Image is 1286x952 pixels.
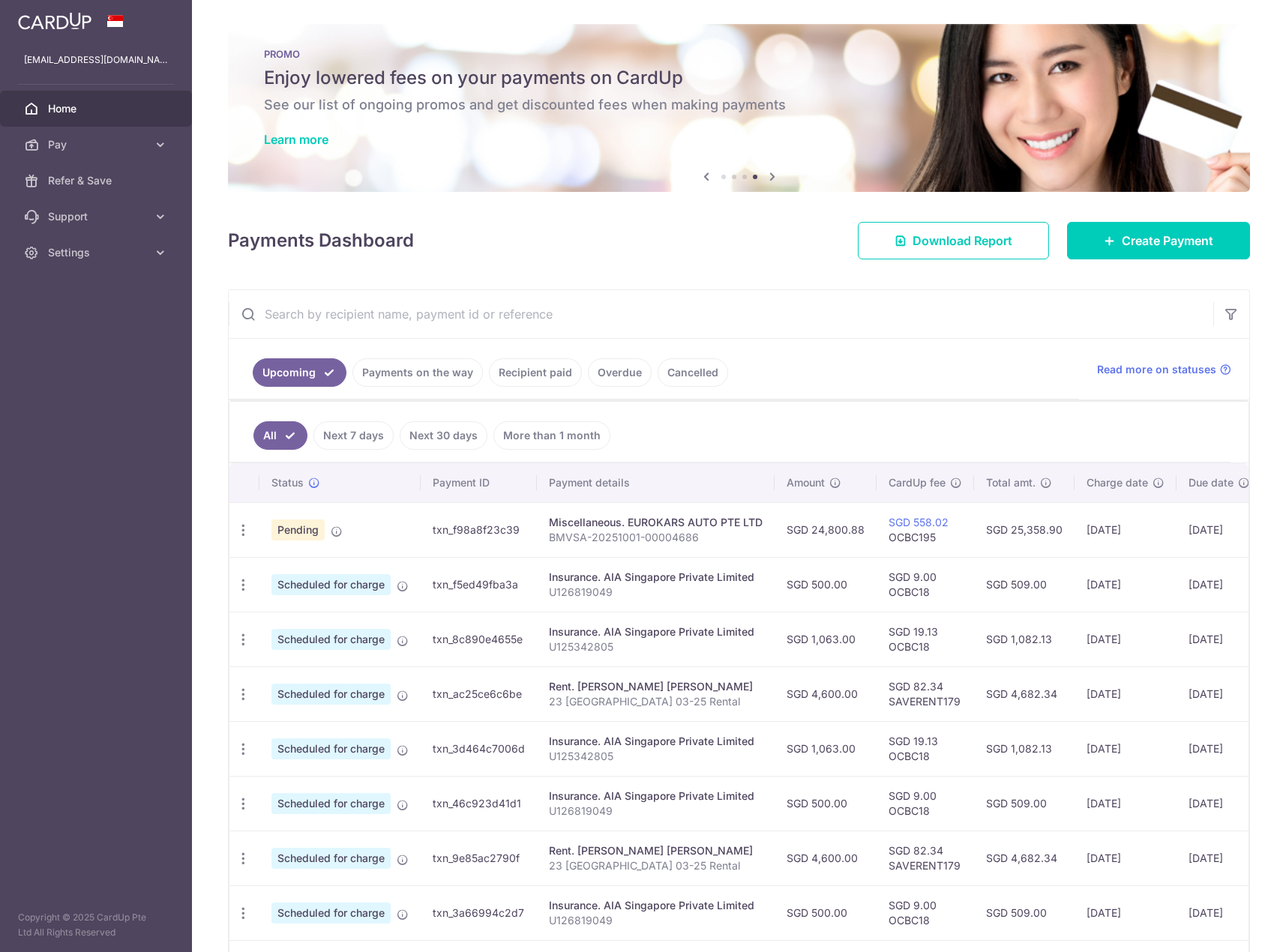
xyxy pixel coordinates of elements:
[549,913,763,928] p: U126819049
[264,96,1214,114] h6: See our list of ongoing promos and get discounted fees when making payments
[775,885,877,940] td: SGD 500.00
[313,421,394,450] a: Next 7 days
[974,502,1075,557] td: SGD 25,358.90
[1087,475,1148,490] span: Charge date
[588,358,652,387] a: Overdue
[974,557,1075,612] td: SGD 509.00
[549,734,763,749] div: Insurance. AIA Singapore Private Limited
[974,885,1075,940] td: SGD 509.00
[1075,885,1177,940] td: [DATE]
[537,463,775,502] th: Payment details
[421,463,537,502] th: Payment ID
[1190,907,1271,945] iframe: Opens a widget where you can find more information
[421,776,537,831] td: txn_46c923d41d1
[229,290,1213,338] input: Search by recipient name, payment id or reference
[549,694,763,709] p: 23 [GEOGRAPHIC_DATA] 03-25 Rental
[400,421,487,450] a: Next 30 days
[549,858,763,873] p: 23 [GEOGRAPHIC_DATA] 03-25 Rental
[48,245,147,260] span: Settings
[549,585,763,600] p: U126819049
[253,358,346,387] a: Upcoming
[1075,666,1177,721] td: [DATE]
[253,421,307,450] a: All
[775,612,877,666] td: SGD 1,063.00
[775,776,877,831] td: SGD 500.00
[421,557,537,612] td: txn_f5ed49fba3a
[974,831,1075,885] td: SGD 4,682.34
[549,804,763,819] p: U126819049
[421,831,537,885] td: txn_9e85ac2790f
[775,557,877,612] td: SGD 500.00
[658,358,728,387] a: Cancelled
[549,570,763,585] div: Insurance. AIA Singapore Private Limited
[48,101,147,116] span: Home
[877,666,974,721] td: SGD 82.34 SAVERENT179
[1177,666,1262,721] td: [DATE]
[775,666,877,721] td: SGD 4,600.00
[1177,557,1262,612] td: [DATE]
[1177,885,1262,940] td: [DATE]
[421,666,537,721] td: txn_ac25ce6c6be
[352,358,483,387] a: Payments on the way
[1097,362,1216,377] span: Read more on statuses
[1075,502,1177,557] td: [DATE]
[549,749,763,764] p: U125342805
[489,358,582,387] a: Recipient paid
[549,679,763,694] div: Rent. [PERSON_NAME] [PERSON_NAME]
[1177,776,1262,831] td: [DATE]
[1097,362,1231,377] a: Read more on statuses
[228,24,1250,192] img: Latest Promos banner
[1075,612,1177,666] td: [DATE]
[24,52,168,67] p: [EMAIL_ADDRESS][DOMAIN_NAME]
[48,209,147,224] span: Support
[271,793,391,814] span: Scheduled for charge
[1189,475,1234,490] span: Due date
[1075,557,1177,612] td: [DATE]
[775,721,877,776] td: SGD 1,063.00
[421,502,537,557] td: txn_f98a8f23c39
[549,515,763,530] div: Miscellaneous. EUROKARS AUTO PTE LTD
[1075,721,1177,776] td: [DATE]
[421,721,537,776] td: txn_3d464c7006d
[549,530,763,545] p: BMVSA-20251001-00004686
[1075,831,1177,885] td: [DATE]
[877,885,974,940] td: SGD 9.00 OCBC18
[913,232,1012,250] span: Download Report
[271,738,391,759] span: Scheduled for charge
[18,12,91,30] img: CardUp
[1177,721,1262,776] td: [DATE]
[264,48,1214,60] p: PROMO
[48,173,147,188] span: Refer & Save
[889,516,949,528] a: SGD 558.02
[1067,222,1250,259] a: Create Payment
[775,831,877,885] td: SGD 4,600.00
[271,629,391,650] span: Scheduled for charge
[986,475,1036,490] span: Total amt.
[48,137,147,152] span: Pay
[549,639,763,654] p: U125342805
[889,475,946,490] span: CardUp fee
[549,789,763,804] div: Insurance. AIA Singapore Private Limited
[1075,776,1177,831] td: [DATE]
[271,848,391,869] span: Scheduled for charge
[421,612,537,666] td: txn_8c890e4655e
[787,475,825,490] span: Amount
[271,684,391,705] span: Scheduled for charge
[271,903,391,924] span: Scheduled for charge
[858,222,1049,259] a: Download Report
[877,557,974,612] td: SGD 9.00 OCBC18
[1177,831,1262,885] td: [DATE]
[1177,612,1262,666] td: [DATE]
[974,776,1075,831] td: SGD 509.00
[271,519,325,540] span: Pending
[877,721,974,776] td: SGD 19.13 OCBC18
[877,831,974,885] td: SGD 82.34 SAVERENT179
[264,66,1214,90] h5: Enjoy lowered fees on your payments on CardUp
[974,666,1075,721] td: SGD 4,682.34
[228,227,414,254] h4: Payments Dashboard
[271,574,391,595] span: Scheduled for charge
[1177,502,1262,557] td: [DATE]
[775,502,877,557] td: SGD 24,800.88
[421,885,537,940] td: txn_3a66994c2d7
[549,843,763,858] div: Rent. [PERSON_NAME] [PERSON_NAME]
